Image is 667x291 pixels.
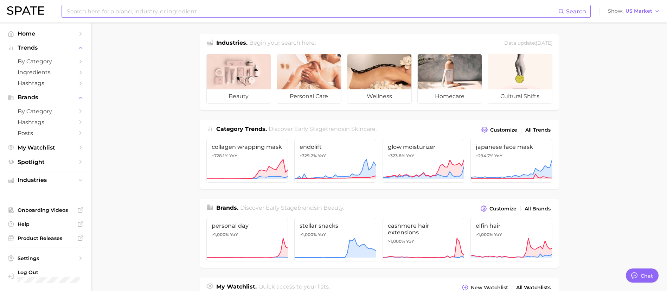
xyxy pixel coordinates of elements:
span: glow moisturizer [388,144,459,150]
button: Customize [479,204,518,214]
img: SPATE [7,6,44,15]
span: Show [608,9,623,13]
a: Product Releases [6,233,86,243]
a: Hashtags [6,78,86,89]
span: Spotlight [18,159,74,165]
span: Discover Early Stage brands in . [240,204,344,211]
a: All Trends [524,125,552,135]
span: Product Releases [18,235,74,241]
button: Customize [480,125,519,135]
span: Brands [18,94,74,101]
a: My Watchlist [6,142,86,153]
a: japanese face mask+294.7% YoY [470,139,552,183]
span: Posts [18,130,74,137]
span: Help [18,221,74,227]
span: YoY [318,232,326,238]
a: Posts [6,128,86,139]
a: personal day>1,000% YoY [206,218,288,261]
span: +728.1% [212,153,228,158]
span: YoY [494,153,502,159]
span: YoY [494,232,502,238]
span: beauty [323,204,343,211]
span: +323.8% [388,153,405,158]
span: by Category [18,108,74,115]
a: wellness [347,54,412,104]
span: Discover Early Stage trends in . [269,126,377,132]
input: Search here for a brand, industry, or ingredient [66,5,558,17]
span: Trends [18,45,74,51]
span: >1,000% [212,232,229,237]
a: stellar snacks>1,000% YoY [294,218,376,261]
span: >1,000% [476,232,493,237]
a: elfin hair>1,000% YoY [470,218,552,261]
span: Log Out [18,269,108,276]
a: Help [6,219,86,229]
span: skincare [351,126,376,132]
h1: Industries. [216,39,248,48]
a: homecare [417,54,482,104]
h2: Begin your search here. [249,39,316,48]
span: cultural shifts [488,89,552,103]
span: Customize [490,127,517,133]
a: Settings [6,253,86,264]
span: Industries [18,177,74,183]
span: YoY [229,153,237,159]
a: Ingredients [6,67,86,78]
span: homecare [418,89,482,103]
a: Spotlight [6,157,86,167]
span: >1,000% [388,239,405,244]
button: Brands [6,92,86,103]
a: glow moisturizer+323.8% YoY [383,139,464,183]
span: YoY [318,153,326,159]
span: stellar snacks [300,222,371,229]
span: New Watchlist [471,285,508,291]
span: cashmere hair extensions [388,222,459,236]
a: Log out. Currently logged in with e-mail michelle.ng@mavbeautybrands.com. [6,267,86,285]
span: beauty [207,89,271,103]
span: Hashtags [18,119,74,126]
span: All Watchlists [516,285,551,291]
button: ShowUS Market [606,7,662,16]
div: Data update: [DATE] [504,39,552,48]
span: elfin hair [476,222,547,229]
span: Brands . [216,204,238,211]
a: Hashtags [6,117,86,128]
span: wellness [347,89,411,103]
span: by Category [18,58,74,65]
a: by Category [6,56,86,67]
a: cultural shifts [488,54,552,104]
span: YoY [406,153,414,159]
a: beauty [206,54,271,104]
span: Category Trends . [216,126,267,132]
span: All Trends [525,127,551,133]
span: Ingredients [18,69,74,76]
span: personal day [212,222,283,229]
span: Search [566,8,586,15]
span: Customize [489,206,517,212]
a: collagen wrapping mask+728.1% YoY [206,139,288,183]
span: Home [18,30,74,37]
span: YoY [406,239,414,244]
button: Industries [6,175,86,185]
span: +329.2% [300,153,317,158]
span: Onboarding Videos [18,207,74,213]
span: personal care [277,89,341,103]
a: endolift+329.2% YoY [294,139,376,183]
span: My Watchlist [18,144,74,151]
a: Onboarding Videos [6,205,86,215]
a: Home [6,28,86,39]
span: collagen wrapping mask [212,144,283,150]
span: Settings [18,255,74,261]
span: YoY [230,232,238,238]
span: Hashtags [18,80,74,87]
a: All Brands [523,204,552,214]
span: >1,000% [300,232,317,237]
span: All Brands [525,206,551,212]
a: cashmere hair extensions>1,000% YoY [383,218,464,261]
span: +294.7% [476,153,493,158]
span: US Market [626,9,652,13]
span: endolift [300,144,371,150]
button: Trends [6,43,86,53]
a: by Category [6,106,86,117]
span: japanese face mask [476,144,547,150]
